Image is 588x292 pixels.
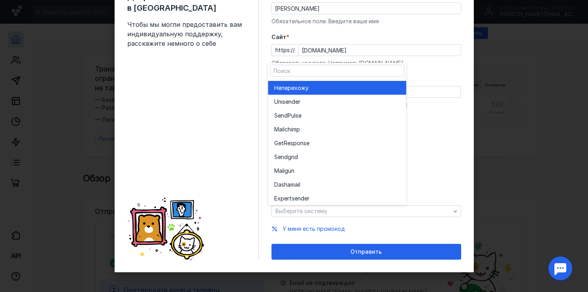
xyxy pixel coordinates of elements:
span: p [296,125,300,133]
span: У меня есть промокод [283,225,345,232]
button: Mailgun [268,164,406,178]
span: Ex [274,195,281,202]
span: id [293,153,298,161]
input: Поиск [270,65,404,76]
button: Mailchimp [268,122,406,136]
span: Не [274,84,281,92]
button: Dashamail [268,178,406,191]
div: Обязательное поле. Например: [DOMAIN_NAME] [271,59,461,67]
button: Отправить [271,244,461,260]
span: Выберите систему [275,208,327,214]
span: Sendgr [274,153,293,161]
span: gun [285,167,294,175]
span: Чтобы мы могли предоставить вам индивидуальную поддержку, расскажите немного о себе [127,20,246,48]
button: Expertsender [268,191,406,205]
span: Cайт [271,33,286,41]
span: Dashamai [274,181,299,189]
button: Sendgrid [268,150,406,164]
button: Неперехожу [268,81,406,95]
button: SendPulse [268,109,406,122]
span: Unisende [274,98,298,106]
button: Unisender [268,95,406,109]
span: Отправить [351,249,382,255]
span: r [298,98,300,106]
span: e [298,112,302,120]
span: SendPuls [274,112,298,120]
span: Mail [274,167,285,175]
span: G [274,139,278,147]
div: grid [268,79,406,205]
span: etResponse [278,139,309,147]
button: GetResponse [268,136,406,150]
span: l [299,181,300,189]
span: pertsender [281,195,309,202]
span: Mailchim [274,125,296,133]
div: Обязательное поле. Введите ваше имя [271,17,461,25]
button: Выберите систему [271,205,461,217]
button: У меня есть промокод [283,225,345,233]
span: перехожу [281,84,309,92]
